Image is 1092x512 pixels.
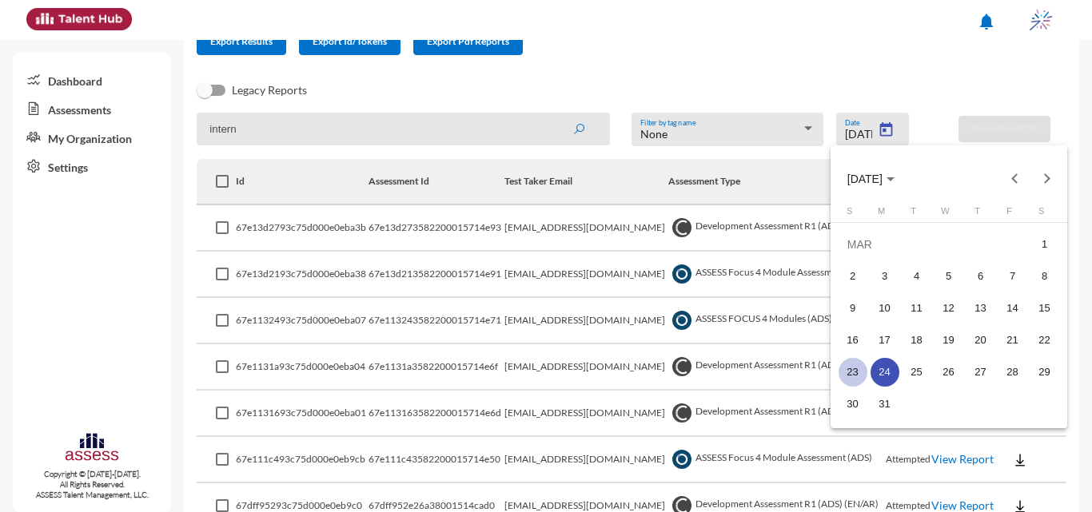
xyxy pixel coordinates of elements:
[965,292,997,324] td: March 13, 2025
[1030,163,1062,195] button: Next month
[1030,294,1059,323] div: 15
[901,206,933,222] th: Tuesday
[997,324,1029,356] td: March 21, 2025
[839,358,867,387] div: 23
[903,294,931,323] div: 11
[965,356,997,388] td: March 27, 2025
[839,294,867,323] div: 9
[998,163,1030,195] button: Previous month
[997,292,1029,324] td: March 14, 2025
[997,356,1029,388] td: March 28, 2025
[871,294,899,323] div: 10
[901,260,933,292] td: March 4, 2025
[837,206,869,222] th: Sunday
[839,262,867,291] div: 2
[871,326,899,355] div: 17
[998,326,1027,355] div: 21
[901,356,933,388] td: March 25, 2025
[837,260,869,292] td: March 2, 2025
[1030,262,1059,291] div: 8
[1029,228,1061,260] td: March 1, 2025
[839,390,867,419] div: 30
[935,358,963,387] div: 26
[901,292,933,324] td: March 11, 2025
[933,206,965,222] th: Wednesday
[933,324,965,356] td: March 19, 2025
[935,262,963,291] div: 5
[935,294,963,323] div: 12
[933,292,965,324] td: March 12, 2025
[869,206,901,222] th: Monday
[965,260,997,292] td: March 6, 2025
[869,260,901,292] td: March 3, 2025
[869,388,901,420] td: March 31, 2025
[835,163,907,195] button: Choose month and year
[871,390,899,419] div: 31
[1030,358,1059,387] div: 29
[1029,356,1061,388] td: March 29, 2025
[998,262,1027,291] div: 7
[1029,324,1061,356] td: March 22, 2025
[837,356,869,388] td: March 23, 2025
[1029,206,1061,222] th: Saturday
[966,358,995,387] div: 27
[847,173,883,185] span: [DATE]
[871,262,899,291] div: 3
[837,292,869,324] td: March 9, 2025
[935,326,963,355] div: 19
[837,324,869,356] td: March 16, 2025
[998,294,1027,323] div: 14
[903,326,931,355] div: 18
[837,388,869,420] td: March 30, 2025
[869,356,901,388] td: March 24, 2025
[933,260,965,292] td: March 5, 2025
[839,326,867,355] div: 16
[1030,326,1059,355] div: 22
[1030,230,1059,259] div: 1
[966,262,995,291] div: 6
[1029,292,1061,324] td: March 15, 2025
[965,206,997,222] th: Thursday
[966,294,995,323] div: 13
[903,262,931,291] div: 4
[869,292,901,324] td: March 10, 2025
[837,228,1029,260] td: MAR
[998,358,1027,387] div: 28
[997,260,1029,292] td: March 7, 2025
[933,356,965,388] td: March 26, 2025
[869,324,901,356] td: March 17, 2025
[903,358,931,387] div: 25
[901,324,933,356] td: March 18, 2025
[966,326,995,355] div: 20
[871,358,899,387] div: 24
[965,324,997,356] td: March 20, 2025
[1029,260,1061,292] td: March 8, 2025
[997,206,1029,222] th: Friday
